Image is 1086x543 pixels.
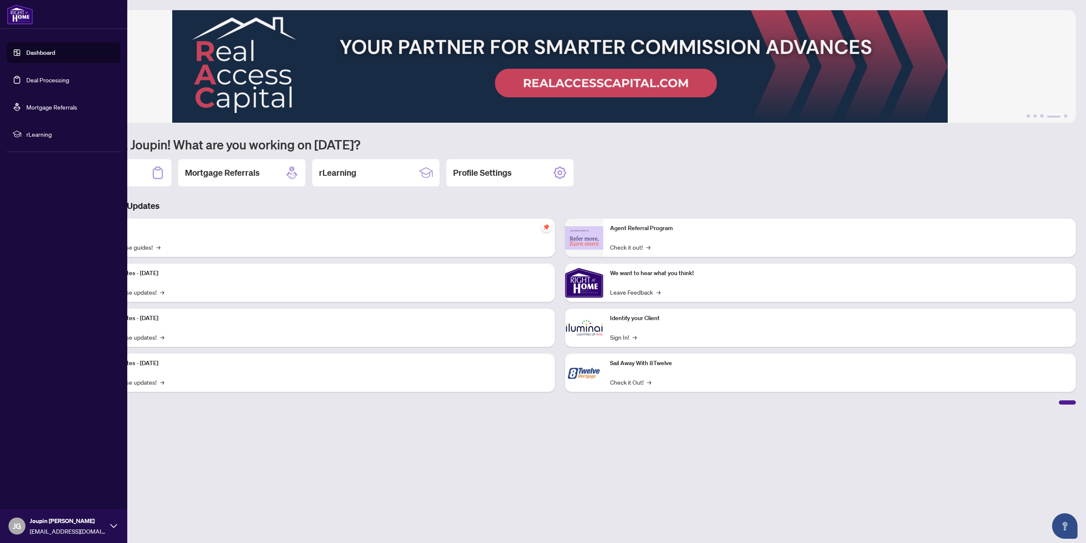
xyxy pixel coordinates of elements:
[541,222,551,232] span: pushpin
[610,242,650,252] a: Check it out!→
[44,10,1076,123] img: Slide 3
[610,377,651,387] a: Check it Out!→
[30,526,106,536] span: [EMAIL_ADDRESS][DOMAIN_NAME]
[1033,114,1037,118] button: 2
[160,377,164,387] span: →
[156,242,160,252] span: →
[44,136,1076,152] h1: Welcome back Joupin! What are you working on [DATE]?
[160,287,164,297] span: →
[1064,114,1067,118] button: 5
[89,224,548,233] p: Self-Help
[656,287,661,297] span: →
[1027,114,1030,118] button: 1
[89,314,548,323] p: Platform Updates - [DATE]
[565,354,603,392] img: Sail Away With 8Twelve
[453,167,512,179] h2: Profile Settings
[646,242,650,252] span: →
[44,200,1076,212] h3: Brokerage & Industry Updates
[160,332,164,342] span: →
[610,332,637,342] a: Sign In!→
[26,103,77,111] a: Mortgage Referrals
[1040,114,1044,118] button: 3
[13,520,21,532] span: JG
[1052,513,1078,539] button: Open asap
[26,49,55,56] a: Dashboard
[610,269,1069,278] p: We want to hear what you think!
[1047,114,1061,118] button: 4
[26,129,115,139] span: rLearning
[610,314,1069,323] p: Identify your Client
[565,226,603,250] img: Agent Referral Program
[610,359,1069,368] p: Sail Away With 8Twelve
[319,167,356,179] h2: rLearning
[185,167,260,179] h2: Mortgage Referrals
[26,76,69,84] a: Deal Processing
[565,264,603,302] img: We want to hear what you think!
[89,269,548,278] p: Platform Updates - [DATE]
[633,332,637,342] span: →
[7,4,33,25] img: logo
[565,309,603,347] img: Identify your Client
[89,359,548,368] p: Platform Updates - [DATE]
[30,516,106,526] span: Joupin [PERSON_NAME]
[647,377,651,387] span: →
[610,224,1069,233] p: Agent Referral Program
[610,287,661,297] a: Leave Feedback→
